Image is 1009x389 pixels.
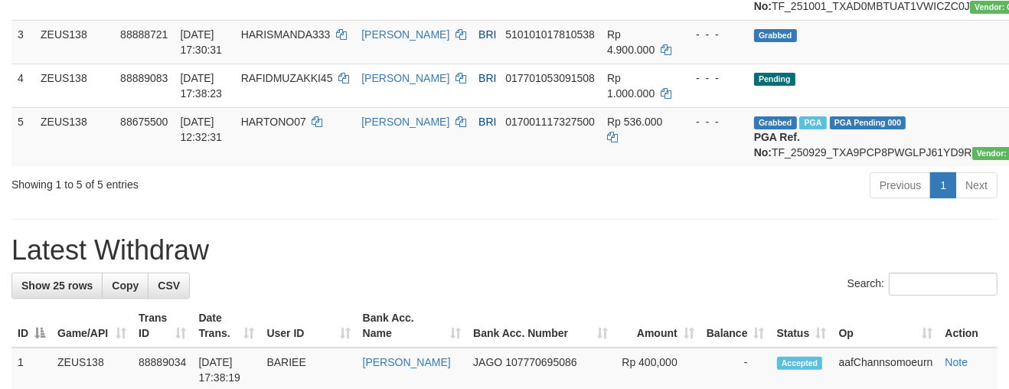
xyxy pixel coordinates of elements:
[361,28,449,41] a: [PERSON_NAME]
[467,304,614,348] th: Bank Acc. Number: activate to sort column ascending
[363,356,451,368] a: [PERSON_NAME]
[505,28,595,41] span: Copy 510101017810538 to clipboard
[473,356,502,368] span: JAGO
[11,235,998,266] h1: Latest Withdraw
[180,72,222,100] span: [DATE] 17:38:23
[607,116,662,128] span: Rp 536.000
[120,72,168,84] span: 88889083
[260,304,356,348] th: User ID: activate to sort column ascending
[34,20,114,64] td: ZEUS138
[777,357,823,370] span: Accepted
[505,72,595,84] span: Copy 017701053091508 to clipboard
[34,107,114,166] td: ZEUS138
[607,28,655,56] span: Rp 4.900.000
[754,29,797,42] span: Grabbed
[11,171,409,192] div: Showing 1 to 5 of 5 entries
[700,304,771,348] th: Balance: activate to sort column ascending
[120,116,168,128] span: 88675500
[112,279,139,292] span: Copy
[478,72,496,84] span: BRI
[771,304,833,348] th: Status: activate to sort column ascending
[132,304,192,348] th: Trans ID: activate to sort column ascending
[754,73,795,86] span: Pending
[614,304,700,348] th: Amount: activate to sort column ascending
[192,304,260,348] th: Date Trans.: activate to sort column ascending
[11,107,34,166] td: 5
[241,116,306,128] span: HARTONO07
[241,72,333,84] span: RAFIDMUZAKKI45
[799,116,826,129] span: Marked by aaftrukkakada
[830,116,906,129] span: PGA Pending
[357,304,468,348] th: Bank Acc. Name: activate to sort column ascending
[361,72,449,84] a: [PERSON_NAME]
[889,273,998,296] input: Search:
[11,273,103,299] a: Show 25 rows
[102,273,149,299] a: Copy
[11,64,34,107] td: 4
[478,28,496,41] span: BRI
[11,304,51,348] th: ID: activate to sort column descending
[180,116,222,143] span: [DATE] 12:32:31
[955,172,998,198] a: Next
[870,172,931,198] a: Previous
[930,172,956,198] a: 1
[148,273,190,299] a: CSV
[833,304,939,348] th: Op: activate to sort column ascending
[51,304,132,348] th: Game/API: activate to sort column ascending
[754,116,797,129] span: Grabbed
[180,28,222,56] span: [DATE] 17:30:31
[945,356,968,368] a: Note
[21,279,93,292] span: Show 25 rows
[361,116,449,128] a: [PERSON_NAME]
[478,116,496,128] span: BRI
[11,20,34,64] td: 3
[847,273,998,296] label: Search:
[505,116,595,128] span: Copy 017001117327500 to clipboard
[939,304,998,348] th: Action
[158,279,180,292] span: CSV
[684,27,742,42] div: - - -
[505,356,576,368] span: Copy 107770695086 to clipboard
[607,72,655,100] span: Rp 1.000.000
[754,131,800,159] b: PGA Ref. No:
[241,28,331,41] span: HARISMANDA333
[684,114,742,129] div: - - -
[684,70,742,86] div: - - -
[120,28,168,41] span: 88888721
[34,64,114,107] td: ZEUS138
